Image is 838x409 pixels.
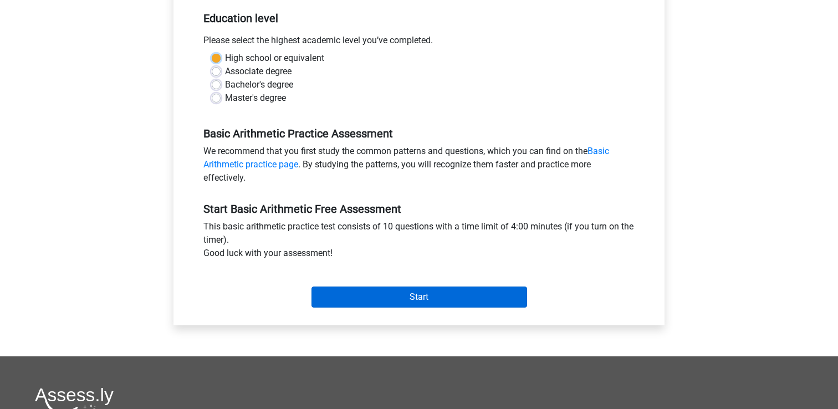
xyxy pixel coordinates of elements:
[195,145,643,189] div: We recommend that you first study the common patterns and questions, which you can find on the . ...
[225,52,324,65] label: High school or equivalent
[203,7,635,29] h5: Education level
[195,34,643,52] div: Please select the highest academic level you’ve completed.
[225,78,293,91] label: Bachelor's degree
[225,91,286,105] label: Master's degree
[225,65,292,78] label: Associate degree
[203,202,635,216] h5: Start Basic Arithmetic Free Assessment
[311,287,527,308] input: Start
[203,127,635,140] h5: Basic Arithmetic Practice Assessment
[195,220,643,264] div: This basic arithmetic practice test consists of 10 questions with a time limit of 4:00 minutes (i...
